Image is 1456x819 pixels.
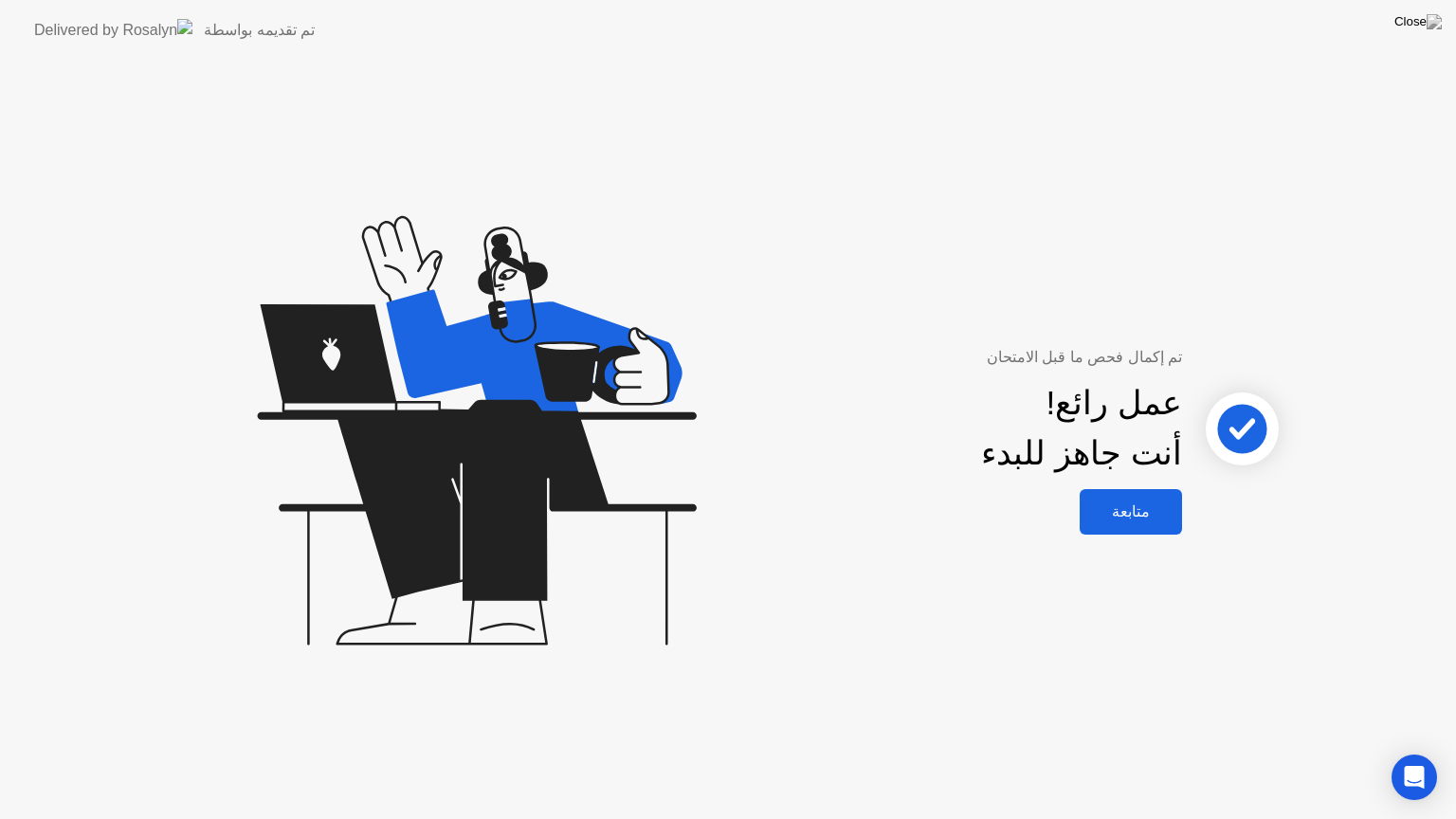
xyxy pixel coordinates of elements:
[981,378,1182,479] div: عمل رائع! أنت جاهز للبدء
[791,346,1182,369] div: تم إكمال فحص ما قبل الامتحان
[1085,502,1176,520] div: متابعة
[204,19,315,42] div: تم تقديمه بواسطة
[34,19,192,41] img: Delivered by Rosalyn
[1392,755,1437,800] div: Open Intercom Messenger
[1394,14,1442,29] img: Close
[1080,489,1182,535] button: متابعة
